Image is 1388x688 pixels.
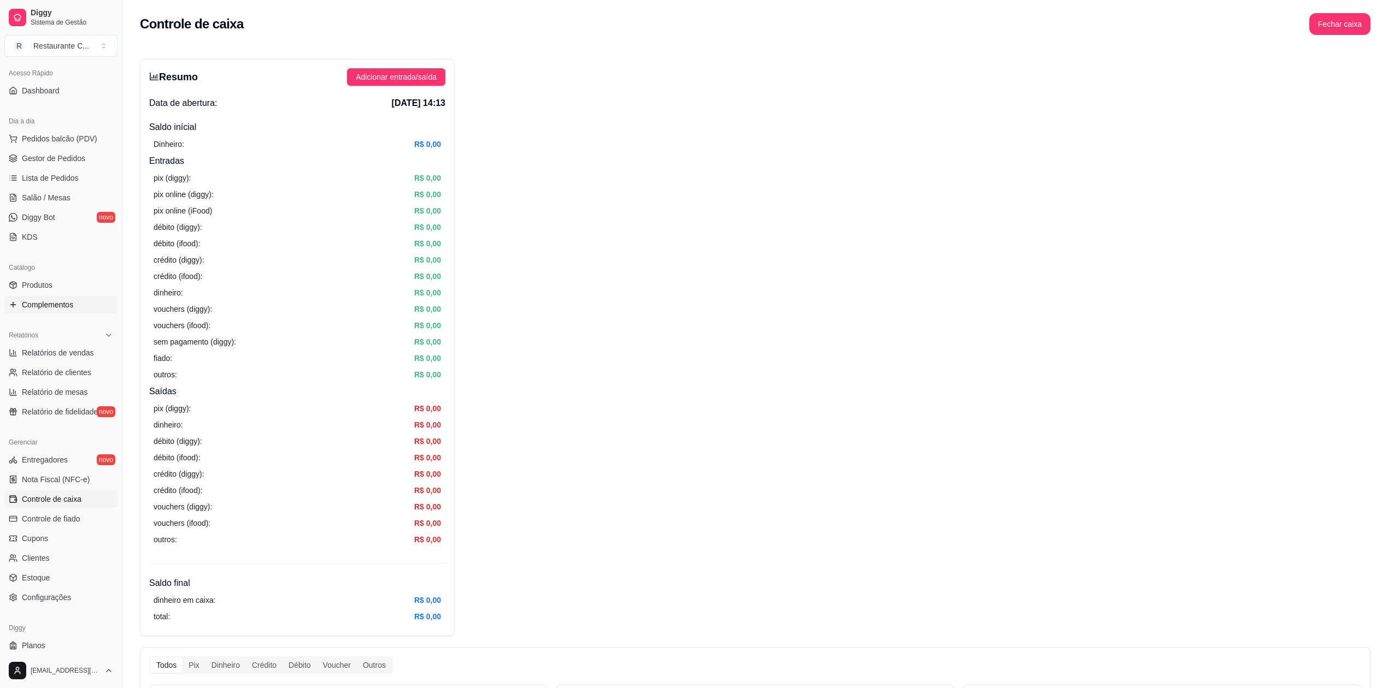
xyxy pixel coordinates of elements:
[1309,13,1371,35] button: Fechar caixa
[154,501,212,513] article: vouchers (diggy):
[9,331,38,340] span: Relatórios
[154,254,204,266] article: crédito (diggy):
[4,35,117,57] button: Select a team
[414,452,441,464] article: R$ 0,00
[22,553,50,564] span: Clientes
[154,419,183,431] article: dinheiro:
[414,484,441,496] article: R$ 0,00
[414,287,441,299] article: R$ 0,00
[33,40,89,51] div: Restaurante C ...
[154,319,210,331] article: vouchers (ifood):
[4,82,117,99] a: Dashboard
[414,533,441,545] article: R$ 0,00
[154,172,191,184] article: pix (diggy):
[414,610,441,622] article: R$ 0,00
[4,4,117,31] a: DiggySistema de Gestão
[4,619,117,637] div: Diggy
[246,657,283,673] div: Crédito
[414,205,441,217] article: R$ 0,00
[414,303,441,315] article: R$ 0,00
[154,352,172,364] article: fiado:
[22,133,97,144] span: Pedidos balcão (PDV)
[22,299,73,310] span: Complementos
[4,549,117,567] a: Clientes
[154,287,183,299] article: dinheiro:
[154,517,210,529] article: vouchers (ifood):
[4,189,117,206] a: Salão / Mesas
[149,72,159,81] span: bar-chart
[414,419,441,431] article: R$ 0,00
[22,513,80,524] span: Controle de fiado
[357,657,392,673] div: Outros
[4,209,117,226] a: Diggy Botnovo
[4,530,117,547] a: Cupons
[4,112,117,130] div: Dia a dia
[154,205,212,217] article: pix online (iFood)
[22,572,50,583] span: Estoque
[283,657,316,673] div: Débito
[149,97,217,110] span: Data de abertura:
[22,454,68,465] span: Entregadores
[4,589,117,606] a: Configurações
[4,510,117,527] a: Controle de fiado
[4,364,117,381] a: Relatório de clientes
[414,517,441,529] article: R$ 0,00
[4,169,117,187] a: Lista de Pedidos
[22,474,90,485] span: Nota Fiscal (NFC-e)
[4,344,117,361] a: Relatórios de vendas
[149,121,445,134] h4: Saldo inícial
[149,155,445,168] h4: Entradas
[22,347,94,358] span: Relatórios de vendas
[414,238,441,250] article: R$ 0,00
[4,403,117,420] a: Relatório de fidelidadenovo
[356,71,437,83] span: Adicionar entrada/saída
[4,130,117,147] button: Pedidos balcão (PDV)
[31,18,113,27] span: Sistema de Gestão
[414,254,441,266] article: R$ 0,00
[22,232,38,242] span: KDS
[22,387,88,398] span: Relatório de mesas
[154,138,184,150] article: Dinheiro:
[4,471,117,488] a: Nota Fiscal (NFC-e)
[4,451,117,468] a: Entregadoresnovo
[154,188,214,200] article: pix online (diggy):
[414,352,441,364] article: R$ 0,00
[154,452,201,464] article: débito (ifood):
[31,666,100,675] span: [EMAIL_ADDRESS][DOMAIN_NAME]
[154,369,177,381] article: outros:
[414,402,441,414] article: R$ 0,00
[414,369,441,381] article: R$ 0,00
[154,435,202,447] article: débito (diggy):
[154,468,204,480] article: crédito (diggy):
[140,15,244,33] h2: Controle de caixa
[414,435,441,447] article: R$ 0,00
[154,238,201,250] article: débito (ifood):
[154,303,212,315] article: vouchers (diggy):
[414,172,441,184] article: R$ 0,00
[414,188,441,200] article: R$ 0,00
[22,192,70,203] span: Salão / Mesas
[4,657,117,684] button: [EMAIL_ADDRESS][DOMAIN_NAME]
[4,383,117,401] a: Relatório de mesas
[4,276,117,294] a: Produtos
[4,259,117,276] div: Catálogo
[4,434,117,451] div: Gerenciar
[183,657,205,673] div: Pix
[4,296,117,313] a: Complementos
[22,406,98,417] span: Relatório de fidelidade
[154,484,202,496] article: crédito (ifood):
[154,610,170,622] article: total:
[22,153,85,164] span: Gestor de Pedidos
[4,64,117,82] div: Acesso Rápido
[22,640,45,651] span: Planos
[414,468,441,480] article: R$ 0,00
[347,68,445,86] button: Adicionar entrada/saída
[4,150,117,167] a: Gestor de Pedidos
[31,8,113,18] span: Diggy
[4,569,117,586] a: Estoque
[414,270,441,282] article: R$ 0,00
[154,402,191,414] article: pix (diggy):
[4,637,117,654] a: Planos
[154,221,202,233] article: débito (diggy):
[392,97,445,110] span: [DATE] 14:13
